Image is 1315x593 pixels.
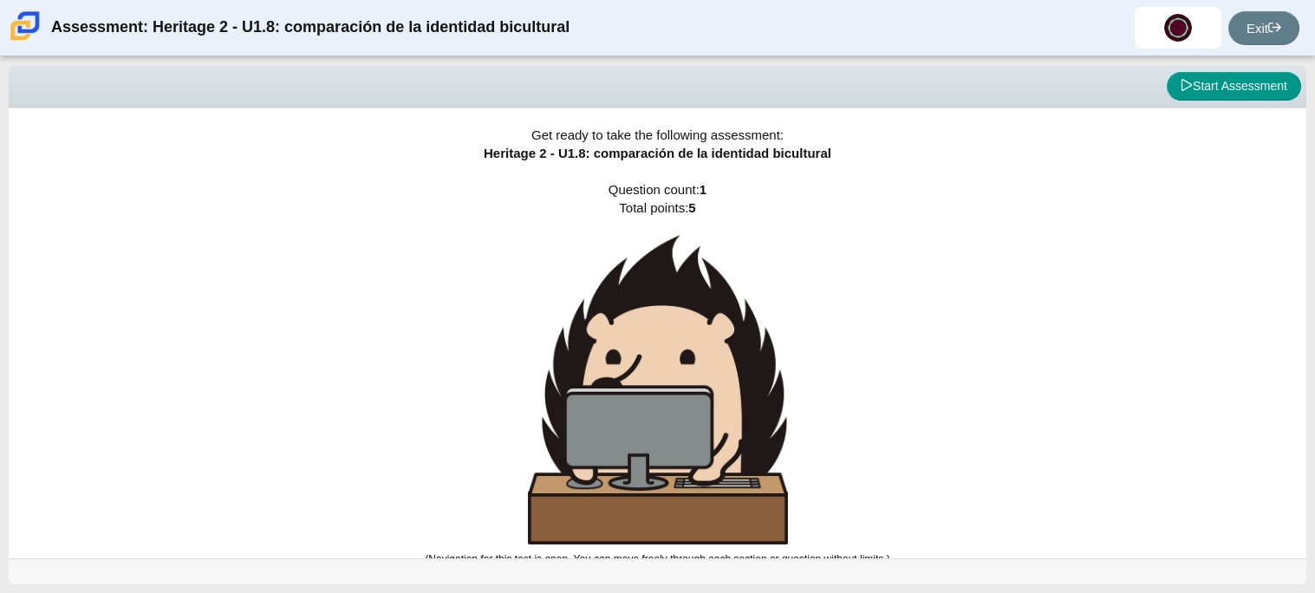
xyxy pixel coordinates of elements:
div: Assessment: Heritage 2 - U1.8: comparación de la identidad bicultural [51,7,570,49]
span: Question count: Total points: [425,182,889,565]
img: Carmen School of Science & Technology [7,8,43,44]
a: Carmen School of Science & Technology [7,32,43,47]
small: (Navigation for this test is open. You can move freely through each section or question without l... [425,553,889,565]
img: reymiguel.menes.tSaLYp [1164,14,1192,42]
span: Get ready to take the following assessment: [531,127,784,142]
span: Heritage 2 - U1.8: comparación de la identidad bicultural [484,146,831,160]
button: Start Assessment [1167,72,1301,101]
b: 5 [688,200,695,215]
b: 1 [700,182,706,197]
img: hedgehog-behind-computer-large.png [528,235,788,544]
a: Exit [1228,11,1299,45]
